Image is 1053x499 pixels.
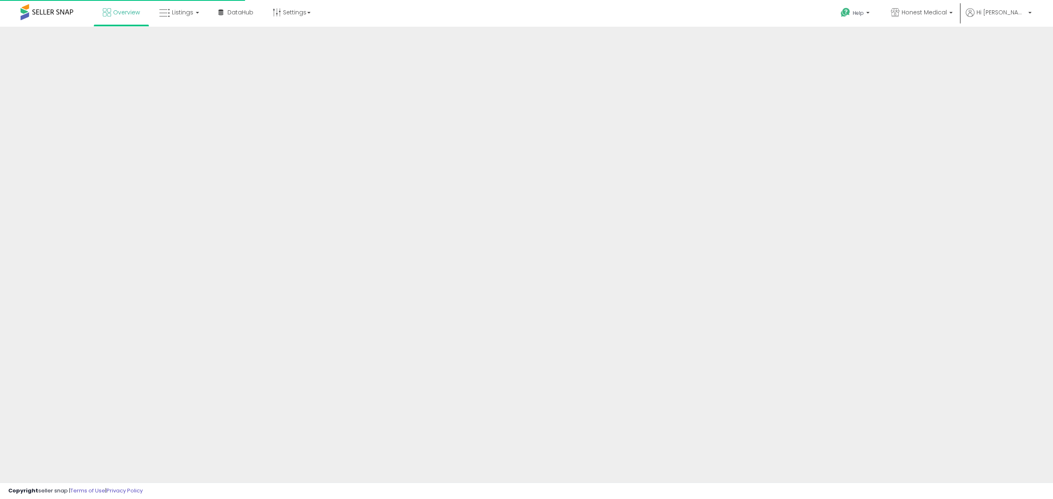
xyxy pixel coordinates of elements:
[976,8,1026,16] span: Hi [PERSON_NAME]
[172,8,193,16] span: Listings
[966,8,1032,27] a: Hi [PERSON_NAME]
[113,8,140,16] span: Overview
[902,8,947,16] span: Honest Medical
[853,9,864,16] span: Help
[840,7,851,18] i: Get Help
[227,8,253,16] span: DataHub
[834,1,878,27] a: Help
